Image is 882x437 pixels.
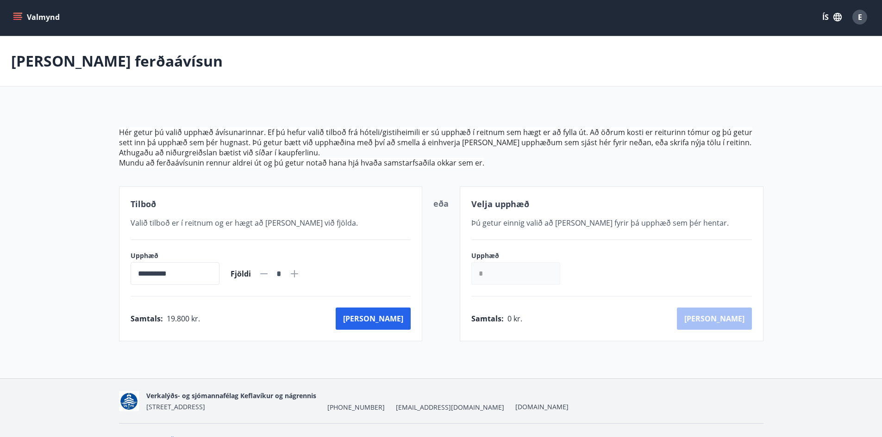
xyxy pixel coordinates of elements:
span: Samtals : [471,314,504,324]
p: [PERSON_NAME] ferðaávísun [11,51,223,71]
label: Upphæð [471,251,569,260]
button: E [849,6,871,28]
button: menu [11,9,63,25]
span: [STREET_ADDRESS] [146,402,205,411]
span: Hér getur þú valið upphæð ávísunarinnar. Ef þú hefur valið tilboð frá hóteli/gistiheimili er sú u... [119,127,752,148]
span: 0 kr. [507,314,522,324]
span: Velja upphæð [471,198,529,209]
span: Verkalýðs- og sjómannafélag Keflavíkur og nágrennis [146,391,316,400]
a: [DOMAIN_NAME] [515,402,569,411]
span: 19.800 kr. [167,314,200,324]
span: E [858,12,862,22]
span: Samtals : [131,314,163,324]
button: ÍS [817,9,847,25]
label: Upphæð [131,251,219,260]
span: [PHONE_NUMBER] [327,403,385,412]
span: Valið tilboð er í reitnum og er hægt að [PERSON_NAME] við fjölda. [131,218,358,228]
span: Þú getur einnig valið að [PERSON_NAME] fyrir þá upphæð sem þér hentar. [471,218,729,228]
span: eða [433,198,449,209]
span: Athugaðu að niðurgreiðslan bætist við síðar í kaupferlinu. [119,148,320,158]
button: [PERSON_NAME] [336,308,411,330]
span: Tilboð [131,198,156,209]
span: Mundu að ferðaávísunin rennur aldrei út og þú getur notað hana hjá hvaða samstarfsaðila okkar sem... [119,158,484,168]
img: 1uahwJ64BIZ2AgQfJvOJ7GgoDkZaoiombvoNATvz.jpeg [119,391,139,411]
span: Fjöldi [231,269,251,279]
span: [EMAIL_ADDRESS][DOMAIN_NAME] [396,403,504,412]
